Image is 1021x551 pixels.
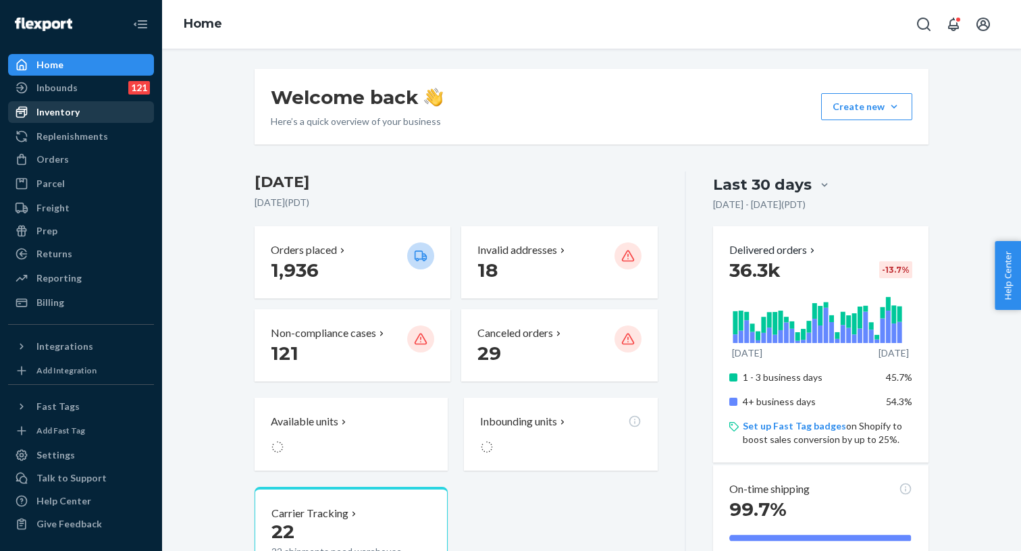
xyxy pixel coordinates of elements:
[886,396,912,407] span: 54.3%
[729,481,810,497] p: On-time shipping
[886,371,912,383] span: 45.7%
[424,88,443,107] img: hand-wave emoji
[36,365,97,376] div: Add Integration
[8,149,154,170] a: Orders
[743,395,876,409] p: 4+ business days
[36,201,70,215] div: Freight
[8,126,154,147] a: Replenishments
[729,259,781,282] span: 36.3k
[8,490,154,512] a: Help Center
[8,336,154,357] button: Integrations
[8,77,154,99] a: Inbounds121
[461,226,657,298] button: Invalid addresses 18
[36,448,75,462] div: Settings
[255,172,658,193] h3: [DATE]
[271,259,319,282] span: 1,936
[461,309,657,382] button: Canceled orders 29
[477,342,501,365] span: 29
[36,247,72,261] div: Returns
[36,224,57,238] div: Prep
[36,400,80,413] div: Fast Tags
[464,398,657,471] button: Inbounding units
[36,58,63,72] div: Home
[36,130,108,143] div: Replenishments
[271,520,294,543] span: 22
[821,93,912,120] button: Create new
[36,425,85,436] div: Add Fast Tag
[8,243,154,265] a: Returns
[255,398,448,471] button: Available units
[8,197,154,219] a: Freight
[732,346,762,360] p: [DATE]
[173,5,233,44] ol: breadcrumbs
[743,420,846,431] a: Set up Fast Tag badges
[8,54,154,76] a: Home
[8,513,154,535] button: Give Feedback
[477,325,553,341] p: Canceled orders
[8,101,154,123] a: Inventory
[995,241,1021,310] button: Help Center
[8,292,154,313] a: Billing
[8,363,154,379] a: Add Integration
[8,423,154,439] a: Add Fast Tag
[271,506,348,521] p: Carrier Tracking
[128,81,150,95] div: 121
[8,267,154,289] a: Reporting
[8,220,154,242] a: Prep
[271,85,443,109] h1: Welcome back
[713,174,812,195] div: Last 30 days
[271,342,298,365] span: 121
[36,494,91,508] div: Help Center
[36,517,102,531] div: Give Feedback
[743,371,876,384] p: 1 - 3 business days
[8,173,154,194] a: Parcel
[15,18,72,31] img: Flexport logo
[477,259,498,282] span: 18
[255,226,450,298] button: Orders placed 1,936
[729,498,787,521] span: 99.7%
[271,325,376,341] p: Non-compliance cases
[910,11,937,38] button: Open Search Box
[271,242,337,258] p: Orders placed
[184,16,222,31] a: Home
[36,296,64,309] div: Billing
[36,81,78,95] div: Inbounds
[729,242,818,258] button: Delivered orders
[940,11,967,38] button: Open notifications
[743,419,912,446] p: on Shopify to boost sales conversion by up to 25%.
[36,105,80,119] div: Inventory
[879,261,912,278] div: -13.7 %
[255,196,658,209] p: [DATE] ( PDT )
[713,198,806,211] p: [DATE] - [DATE] ( PDT )
[36,471,107,485] div: Talk to Support
[480,414,557,429] p: Inbounding units
[127,11,154,38] button: Close Navigation
[970,11,997,38] button: Open account menu
[8,396,154,417] button: Fast Tags
[271,115,443,128] p: Here’s a quick overview of your business
[36,153,69,166] div: Orders
[255,309,450,382] button: Non-compliance cases 121
[8,467,154,489] a: Talk to Support
[36,340,93,353] div: Integrations
[477,242,557,258] p: Invalid addresses
[8,444,154,466] a: Settings
[879,346,909,360] p: [DATE]
[36,271,82,285] div: Reporting
[36,177,65,190] div: Parcel
[271,414,338,429] p: Available units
